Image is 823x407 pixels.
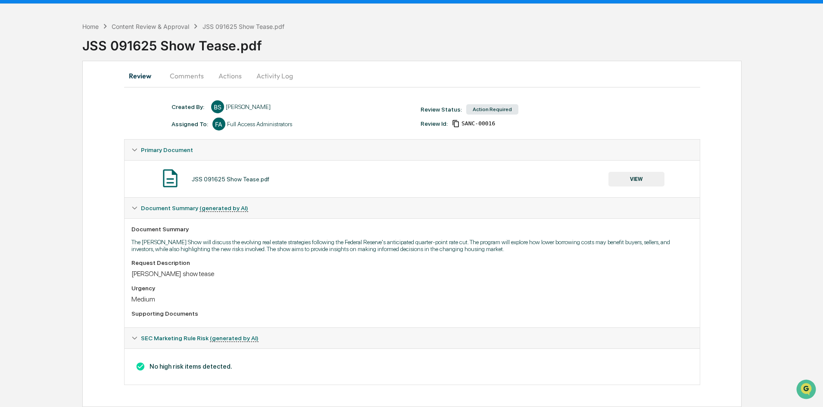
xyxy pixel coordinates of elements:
div: Urgency [131,285,693,292]
div: SEC Marketing Rule Risk (generated by AI) [125,328,700,348]
p: How can we help? [9,18,157,32]
button: Start new chat [147,68,157,79]
div: Content Review & Approval [112,23,189,30]
div: Primary Document [125,160,700,197]
button: VIEW [608,172,664,186]
div: 🖐️ [9,109,16,116]
div: We're available if you need us! [29,75,109,81]
a: 🔎Data Lookup [5,121,58,137]
div: FA [212,118,225,130]
div: Supporting Documents [131,310,693,317]
div: JSS 091625 Show Tease.pdf [203,23,284,30]
span: 74c568e2-24dc-48d9-b3c9-6ac1ead6d9cd [461,120,495,127]
div: Review Id: [421,120,448,127]
div: Document Summary [131,226,693,233]
button: Activity Log [249,65,300,86]
span: Preclearance [17,109,56,117]
div: Primary Document [125,140,700,160]
img: Document Icon [159,168,181,189]
u: (generated by AI) [210,335,259,342]
div: Created By: ‎ ‎ [171,103,207,110]
span: Pylon [86,146,104,152]
span: SEC Marketing Rule Risk [141,335,259,342]
span: Document Summary [141,205,248,211]
div: JSS 091625 Show Tease.pdf [192,176,269,183]
span: Data Lookup [17,125,54,134]
div: Home [82,23,99,30]
div: Document Summary (generated by AI) [125,198,700,218]
h3: No high risk items detected. [131,362,693,371]
div: [PERSON_NAME] show tease [131,270,693,278]
div: 🗄️ [62,109,69,116]
div: secondary tabs example [124,65,700,86]
iframe: Open customer support [795,379,819,402]
button: Review [124,65,163,86]
a: 🗄️Attestations [59,105,110,121]
div: Document Summary (generated by AI) [125,218,700,327]
div: Medium [131,295,693,303]
div: BS [211,100,224,113]
div: Full Access Administrators [227,121,292,127]
div: [PERSON_NAME] [226,103,271,110]
div: JSS 091625 Show Tease.pdf [82,31,823,53]
div: Request Description [131,259,693,266]
a: Powered byPylon [61,146,104,152]
div: Action Required [466,104,518,115]
p: The [PERSON_NAME] Show will discuss the evolving real estate strategies following the Federal Res... [131,239,693,252]
u: (generated by AI) [200,205,248,212]
a: 🖐️Preclearance [5,105,59,121]
div: Start new chat [29,66,141,75]
button: Comments [163,65,211,86]
button: Actions [211,65,249,86]
div: Document Summary (generated by AI) [125,348,700,385]
span: Primary Document [141,146,193,153]
img: 1746055101610-c473b297-6a78-478c-a979-82029cc54cd1 [9,66,24,81]
div: Assigned To: [171,121,208,127]
div: Review Status: [421,106,462,113]
span: Attestations [71,109,107,117]
div: 🔎 [9,126,16,133]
